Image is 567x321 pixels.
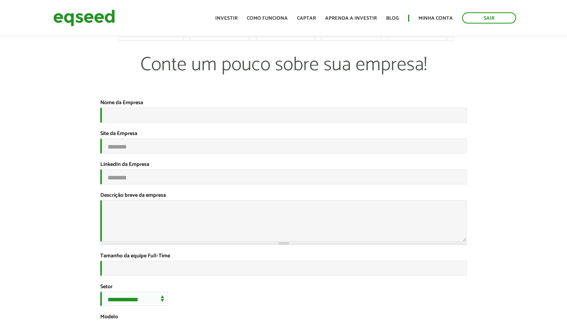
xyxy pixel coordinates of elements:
[297,16,316,21] a: Captar
[247,16,288,21] a: Como funciona
[100,131,137,137] label: Site da Empresa
[100,162,149,167] label: LinkedIn da Empresa
[462,12,516,24] a: Sair
[100,193,166,198] label: Descrição breve da empresa
[418,16,453,21] a: Minha conta
[100,284,113,290] label: Setor
[100,100,143,106] label: Nome da Empresa
[325,16,377,21] a: Aprenda a investir
[100,314,118,320] label: Modelo
[119,53,449,100] p: Conte um pouco sobre sua empresa!
[386,16,399,21] a: Blog
[215,16,238,21] a: Investir
[53,8,115,28] img: EqSeed
[100,253,170,259] label: Tamanho da equipe Full-Time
